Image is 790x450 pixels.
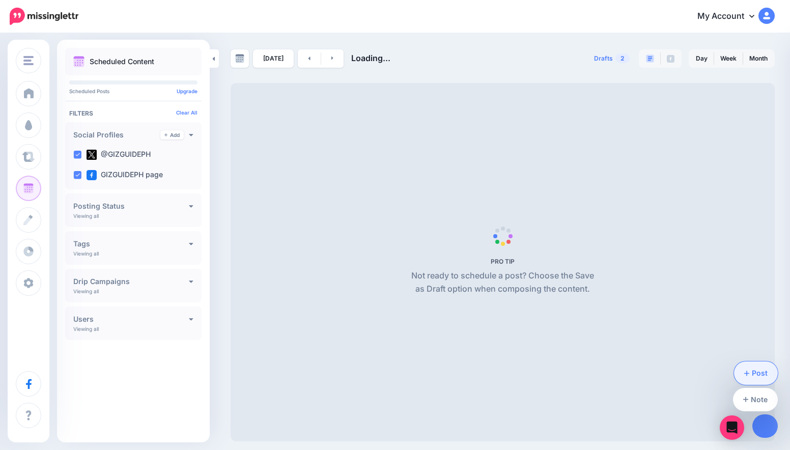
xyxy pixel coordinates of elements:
img: menu.png [23,56,34,65]
a: Drafts2 [588,49,636,68]
p: Viewing all [73,288,99,294]
img: facebook-square.png [87,170,97,180]
a: My Account [687,4,775,29]
p: Scheduled Posts [69,89,197,94]
img: twitter-square.png [87,150,97,160]
p: Viewing all [73,326,99,332]
h4: Drip Campaigns [73,278,189,285]
label: @GIZGUIDEPH [87,150,151,160]
p: Viewing all [73,213,99,219]
span: Loading... [351,53,390,63]
img: Missinglettr [10,8,78,25]
h4: Social Profiles [73,131,160,138]
div: Open Intercom Messenger [720,415,744,440]
h4: Filters [69,109,197,117]
a: Note [733,388,778,411]
a: Day [690,50,714,67]
p: Viewing all [73,250,99,257]
a: Post [734,361,778,385]
p: Not ready to schedule a post? Choose the Save as Draft option when composing the content. [407,269,598,296]
label: GIZGUIDEPH page [87,170,163,180]
a: Week [714,50,743,67]
img: paragraph-boxed.png [646,54,654,63]
span: Drafts [594,55,613,62]
a: Add [160,130,184,139]
p: Scheduled Content [90,58,154,65]
h4: Users [73,316,189,323]
h4: Tags [73,240,189,247]
img: calendar-grey-darker.png [235,54,244,63]
a: Clear All [176,109,197,116]
a: Month [743,50,774,67]
a: Upgrade [177,88,197,94]
img: facebook-grey-square.png [667,55,674,63]
img: calendar.png [73,56,84,67]
h5: PRO TIP [407,258,598,265]
a: [DATE] [253,49,294,68]
span: 2 [615,53,630,63]
h4: Posting Status [73,203,189,210]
